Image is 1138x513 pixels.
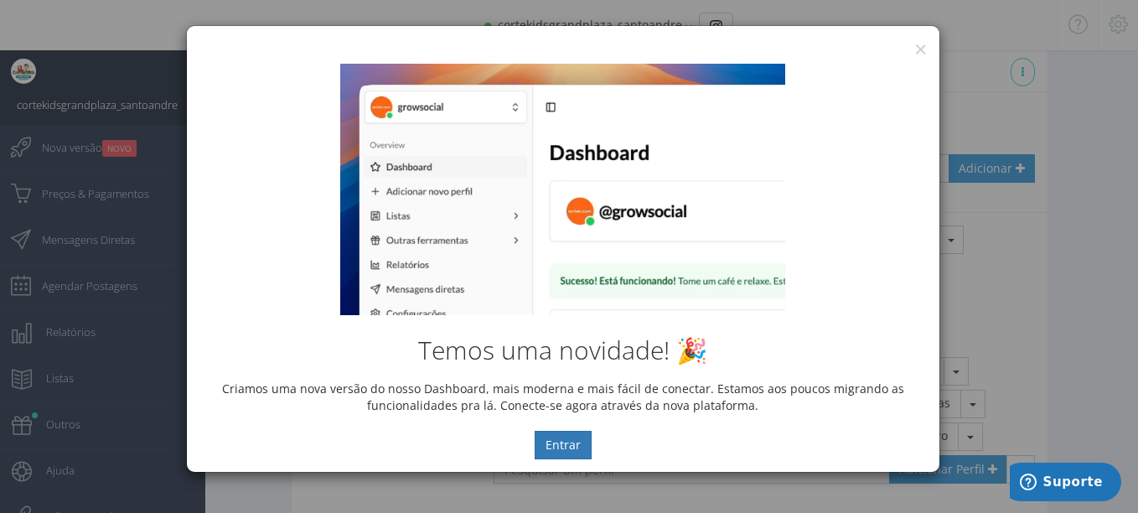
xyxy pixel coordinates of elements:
[340,64,784,315] img: New Dashboard
[199,381,927,414] p: Criamos uma nova versão do nosso Dashboard, mais moderna e mais fácil de conectar. Estamos aos po...
[1010,463,1121,505] iframe: Abre um widget para que você possa encontrar mais informações
[199,336,927,364] h2: Temos uma novidade! 🎉
[535,431,592,459] button: Entrar
[914,38,927,60] button: ×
